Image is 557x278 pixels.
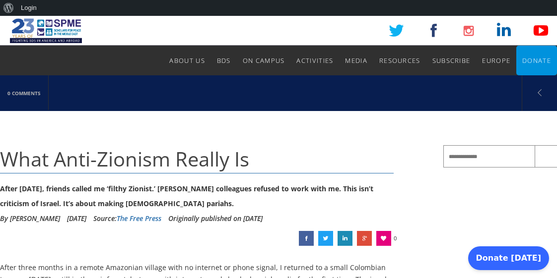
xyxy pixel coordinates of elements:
span: Media [345,56,367,65]
a: BDS [217,46,231,75]
span: 0 [394,231,397,246]
li: [DATE] [67,211,86,226]
span: Activities [296,56,333,65]
a: What Anti-Zionism Really Is [318,231,333,246]
span: Subscribe [432,56,471,65]
a: Subscribe [432,46,471,75]
a: About Us [169,46,205,75]
a: What Anti-Zionism Really Is [357,231,372,246]
a: Europe [482,46,510,75]
span: About Us [169,56,205,65]
a: Activities [296,46,333,75]
a: What Anti-Zionism Really Is [299,231,314,246]
div: Source: [93,211,161,226]
span: Europe [482,56,510,65]
a: Media [345,46,367,75]
a: Donate [522,46,551,75]
a: Resources [379,46,420,75]
span: On Campus [243,56,285,65]
span: Donate [522,56,551,65]
a: The Free Press [117,214,161,223]
span: Resources [379,56,420,65]
a: What Anti-Zionism Really Is [338,231,352,246]
a: On Campus [243,46,285,75]
li: Originally published on [DATE] [168,211,263,226]
span: BDS [217,56,231,65]
img: SPME [10,16,82,46]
